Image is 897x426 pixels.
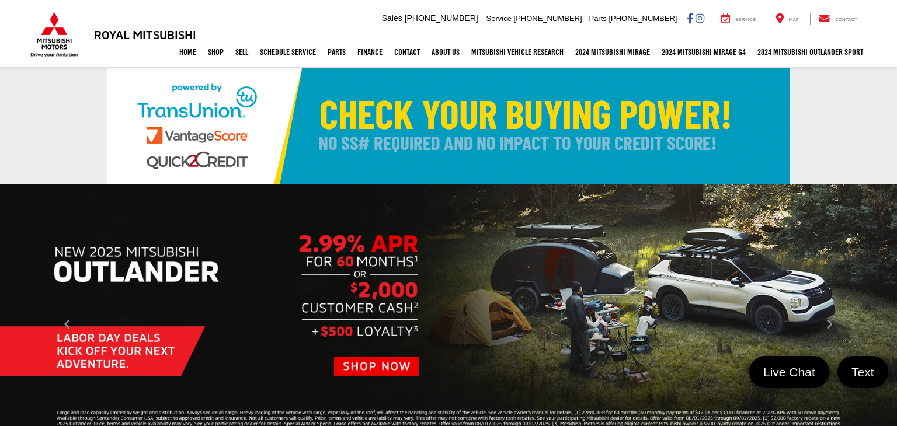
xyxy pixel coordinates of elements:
[589,14,606,23] span: Parts
[752,37,869,67] a: 2024 Mitsubishi Outlander SPORT
[735,17,756,22] span: Service
[465,37,569,67] a: Mitsubishi Vehicle Research
[749,356,829,388] a: Live Chat
[757,364,821,380] span: Live Chat
[230,37,254,67] a: Sell
[789,17,799,22] span: Map
[388,37,426,67] a: Contact
[609,14,677,23] span: [PHONE_NUMBER]
[254,37,322,67] a: Schedule Service: Opens in a new tab
[322,37,352,67] a: Parts: Opens in a new tab
[107,68,790,184] img: Check Your Buying Power
[656,37,752,67] a: 2024 Mitsubishi Mirage G4
[405,13,478,23] span: [PHONE_NUMBER]
[28,12,81,57] img: Mitsubishi
[486,14,512,23] span: Service
[687,13,693,23] a: Facebook: Click to visit our Facebook page
[94,28,196,41] h3: Royal Mitsubishi
[514,14,582,23] span: [PHONE_NUMBER]
[173,37,202,67] a: Home
[352,37,388,67] a: Finance
[712,13,764,25] a: Service
[569,37,656,67] a: 2024 Mitsubishi Mirage
[837,356,888,388] a: Text
[696,13,704,23] a: Instagram: Click to visit our Instagram page
[835,17,857,22] span: Contact
[846,364,880,380] span: Text
[202,37,230,67] a: Shop
[810,13,866,25] a: Contact
[382,13,402,23] span: Sales
[426,37,465,67] a: About Us
[767,13,808,25] a: Map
